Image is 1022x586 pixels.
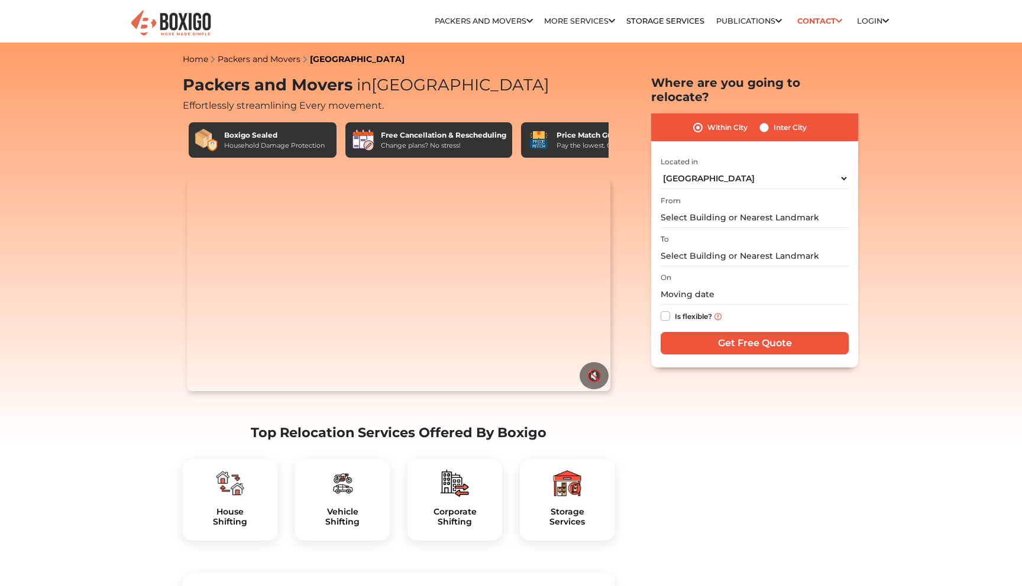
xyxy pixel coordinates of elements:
input: Select Building or Nearest Landmark [661,246,849,266]
input: Moving date [661,284,849,305]
img: boxigo_packers_and_movers_plan [553,469,581,497]
img: Boxigo Sealed [195,128,218,152]
h1: Packers and Movers [183,76,615,95]
label: Within City [707,121,748,135]
span: [GEOGRAPHIC_DATA] [352,75,549,95]
div: Change plans? No stress! [381,141,506,151]
a: Storage Services [626,17,704,25]
a: VehicleShifting [305,507,380,527]
button: 🔇 [580,362,609,389]
h5: Corporate Shifting [417,507,493,527]
div: Household Damage Protection [224,141,325,151]
label: Inter City [774,121,807,135]
span: in [357,75,371,95]
a: Publications [716,17,782,25]
div: Boxigo Sealed [224,130,325,141]
img: Free Cancellation & Rescheduling [351,128,375,152]
img: Boxigo [130,9,212,38]
h5: Vehicle Shifting [305,507,380,527]
a: Home [183,54,208,64]
label: Located in [661,157,698,167]
img: boxigo_packers_and_movers_plan [216,469,244,497]
h5: Storage Services [529,507,605,527]
a: More services [544,17,615,25]
h5: House Shifting [192,507,268,527]
h2: Top Relocation Services Offered By Boxigo [183,425,615,441]
a: StorageServices [529,507,605,527]
div: Pay the lowest. Guaranteed! [557,141,646,151]
img: boxigo_packers_and_movers_plan [441,469,469,497]
a: HouseShifting [192,507,268,527]
video: Your browser does not support the video tag. [187,180,610,391]
a: Packers and Movers [435,17,533,25]
a: Packers and Movers [218,54,300,64]
label: Is flexible? [675,309,712,321]
label: From [661,196,681,206]
img: boxigo_packers_and_movers_plan [328,469,357,497]
div: Free Cancellation & Rescheduling [381,130,506,141]
label: On [661,272,671,283]
a: Login [857,17,889,25]
a: CorporateShifting [417,507,493,527]
h2: Where are you going to relocate? [651,76,858,104]
input: Select Building or Nearest Landmark [661,207,849,228]
img: Price Match Guarantee [527,128,551,152]
a: [GEOGRAPHIC_DATA] [310,54,405,64]
img: info [714,313,722,320]
a: Contact [793,12,846,30]
div: Price Match Guarantee [557,130,646,141]
label: To [661,234,669,245]
input: Get Free Quote [661,332,849,354]
span: Effortlessly streamlining Every movement. [183,100,384,111]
